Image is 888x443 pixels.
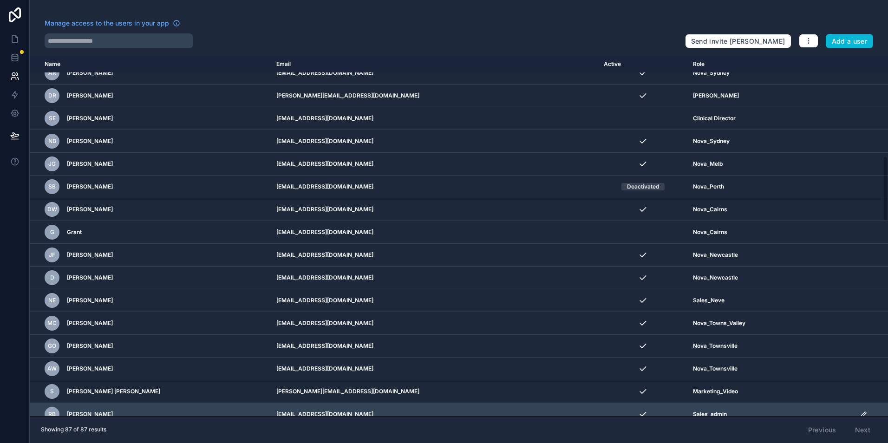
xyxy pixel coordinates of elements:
[67,297,113,304] span: [PERSON_NAME]
[47,365,57,372] span: AW
[45,19,169,28] span: Manage access to the users in your app
[49,115,56,122] span: SE
[693,92,739,99] span: [PERSON_NAME]
[627,183,659,190] div: Deactivated
[67,183,113,190] span: [PERSON_NAME]
[47,319,57,327] span: MC
[271,153,598,176] td: [EMAIL_ADDRESS][DOMAIN_NAME]
[271,289,598,312] td: [EMAIL_ADDRESS][DOMAIN_NAME]
[271,335,598,358] td: [EMAIL_ADDRESS][DOMAIN_NAME]
[693,297,725,304] span: Sales_Neve
[30,56,888,416] div: scrollable content
[67,160,113,168] span: [PERSON_NAME]
[48,342,56,350] span: GO
[67,274,113,281] span: [PERSON_NAME]
[271,403,598,426] td: [EMAIL_ADDRESS][DOMAIN_NAME]
[693,183,724,190] span: Nova_Perth
[67,228,82,236] span: Grant
[67,137,113,145] span: [PERSON_NAME]
[271,358,598,380] td: [EMAIL_ADDRESS][DOMAIN_NAME]
[67,115,113,122] span: [PERSON_NAME]
[67,388,160,395] span: [PERSON_NAME] [PERSON_NAME]
[48,160,56,168] span: JG
[67,365,113,372] span: [PERSON_NAME]
[47,206,57,213] span: DW
[685,34,791,49] button: Send invite [PERSON_NAME]
[271,267,598,289] td: [EMAIL_ADDRESS][DOMAIN_NAME]
[271,107,598,130] td: [EMAIL_ADDRESS][DOMAIN_NAME]
[67,92,113,99] span: [PERSON_NAME]
[271,244,598,267] td: [EMAIL_ADDRESS][DOMAIN_NAME]
[48,137,56,145] span: NB
[50,274,54,281] span: D
[30,56,271,73] th: Name
[48,183,56,190] span: SB
[693,251,738,259] span: Nova_Newcastle
[693,388,738,395] span: Marketing_Video
[271,85,598,107] td: [PERSON_NAME][EMAIL_ADDRESS][DOMAIN_NAME]
[67,410,113,418] span: [PERSON_NAME]
[598,56,687,73] th: Active
[67,69,113,77] span: [PERSON_NAME]
[271,198,598,221] td: [EMAIL_ADDRESS][DOMAIN_NAME]
[271,312,598,335] td: [EMAIL_ADDRESS][DOMAIN_NAME]
[48,69,56,77] span: AR
[271,130,598,153] td: [EMAIL_ADDRESS][DOMAIN_NAME]
[271,176,598,198] td: [EMAIL_ADDRESS][DOMAIN_NAME]
[826,34,874,49] button: Add a user
[67,206,113,213] span: [PERSON_NAME]
[693,160,723,168] span: Nova_Melb
[48,297,56,304] span: NE
[50,228,54,236] span: G
[48,410,56,418] span: RB
[67,251,113,259] span: [PERSON_NAME]
[45,19,180,28] a: Manage access to the users in your app
[693,319,745,327] span: Nova_Towns_Valley
[67,319,113,327] span: [PERSON_NAME]
[693,342,738,350] span: Nova_Townsville
[48,92,56,99] span: DR
[693,137,730,145] span: Nova_Sydney
[67,342,113,350] span: [PERSON_NAME]
[50,388,54,395] span: S
[687,56,855,73] th: Role
[693,274,738,281] span: Nova_Newcastle
[271,380,598,403] td: [PERSON_NAME][EMAIL_ADDRESS][DOMAIN_NAME]
[693,115,736,122] span: Clinical Director
[49,251,55,259] span: JF
[693,206,727,213] span: Nova_Cairns
[693,69,730,77] span: Nova_Sydney
[693,228,727,236] span: Nova_Cairns
[693,365,738,372] span: Nova_Townsville
[271,56,598,73] th: Email
[41,426,106,433] span: Showing 87 of 87 results
[271,62,598,85] td: [EMAIL_ADDRESS][DOMAIN_NAME]
[271,221,598,244] td: [EMAIL_ADDRESS][DOMAIN_NAME]
[693,410,727,418] span: Sales_admin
